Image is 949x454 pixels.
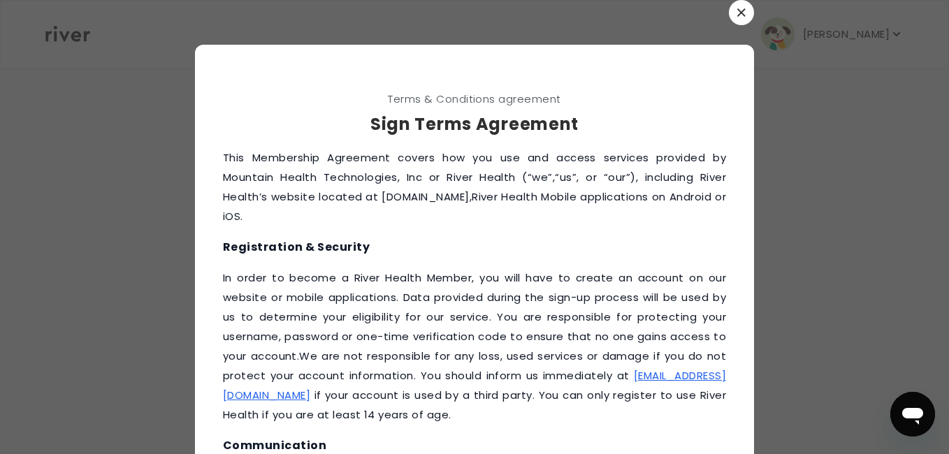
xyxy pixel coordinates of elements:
[195,89,754,109] span: Terms & Conditions agreement
[223,148,726,226] p: This Membership Agreement covers how you use and access services provided by Mountain Health Tech...
[223,237,726,257] h4: Registration & Security
[223,268,726,425] p: ‍In order to become a River Health Member, you will have to create an account on our website or m...
[195,112,754,137] h3: Sign Terms Agreement
[890,392,935,437] iframe: Button to launch messaging window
